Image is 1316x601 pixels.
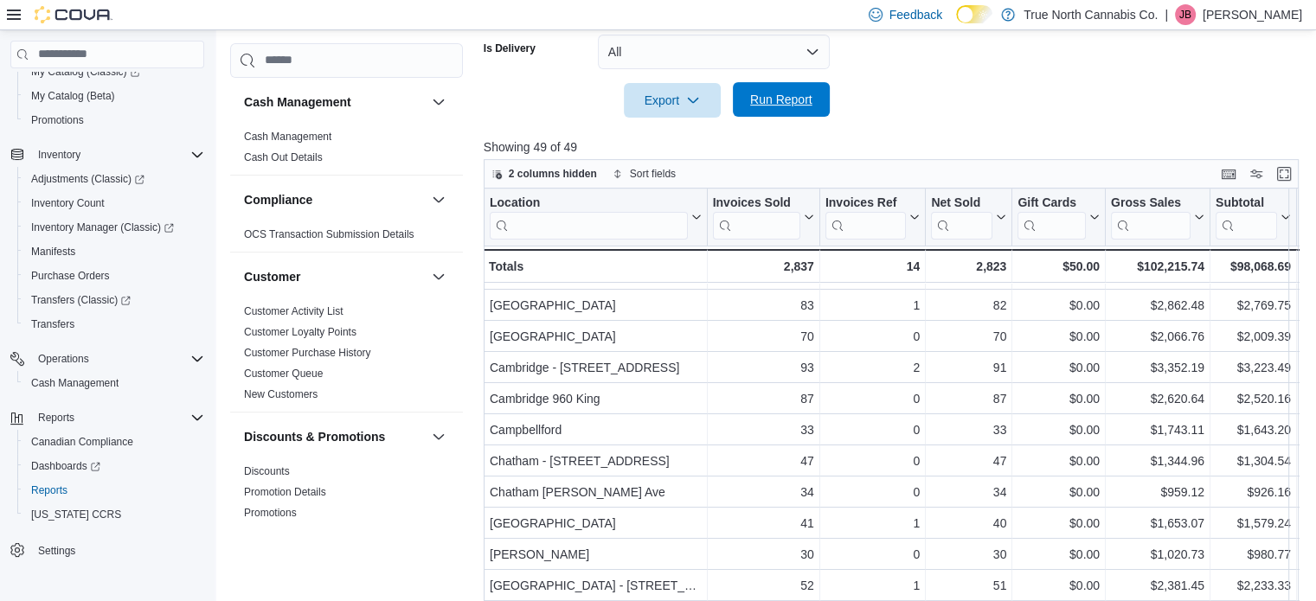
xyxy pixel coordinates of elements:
div: Discounts & Promotions [230,461,463,530]
span: Dark Mode [956,23,957,24]
button: Keyboard shortcuts [1218,163,1239,184]
a: My Catalog (Classic) [17,60,211,84]
p: True North Cannabis Co. [1024,4,1158,25]
div: $3,352.19 [1111,357,1204,378]
div: 2 [825,357,920,378]
div: 70 [712,326,813,347]
div: 34 [712,482,813,502]
button: Settings [3,537,211,562]
input: Dark Mode [956,5,992,23]
div: Location [490,195,688,211]
button: Transfers [17,312,211,336]
div: $0.00 [1017,295,1100,316]
div: Net Sold [931,195,992,239]
img: Cova [35,6,112,23]
a: Reports [24,480,74,501]
div: Gross Sales [1111,195,1191,211]
a: Promotion Details [244,486,326,498]
div: 82 [931,295,1006,316]
button: Reports [17,478,211,502]
div: $0.00 [1017,513,1100,534]
span: My Catalog (Classic) [24,61,204,82]
div: 47 [931,451,1006,471]
a: Dashboards [24,456,107,476]
a: Cash Management [244,131,331,143]
div: 30 [931,544,1006,565]
span: Inventory Count [24,193,204,214]
button: Reports [31,407,81,428]
div: $1,344.96 [1111,451,1204,471]
h3: Discounts & Promotions [244,428,385,445]
div: $2,233.33 [1216,575,1291,596]
button: Manifests [17,240,211,264]
span: Transfers (Classic) [31,293,131,307]
button: Compliance [428,189,449,210]
span: Cash Management [244,130,331,144]
button: Run Report [733,82,830,117]
div: 0 [825,544,920,565]
div: $959.12 [1111,482,1204,502]
a: Cash Management [24,373,125,393]
a: Purchase Orders [24,265,117,286]
div: 83 [712,295,813,316]
button: Net Sold [931,195,1006,239]
div: $0.00 [1017,419,1100,440]
button: Promotions [17,108,211,132]
button: Customer [428,266,449,287]
a: Cash Out Details [244,151,323,163]
a: Manifests [24,241,82,262]
span: Sort fields [630,167,676,181]
div: 30 [712,544,813,565]
span: Cash Management [24,373,204,393]
span: Reports [38,411,74,425]
div: $0.00 [1017,388,1100,409]
div: 0 [825,482,920,502]
div: 24 [712,264,813,285]
div: [GEOGRAPHIC_DATA] [490,326,702,347]
div: 91 [931,357,1006,378]
span: Inventory Manager (Classic) [31,221,174,234]
a: Discounts [244,465,290,477]
div: Subtotal [1216,195,1277,211]
div: 1 [825,295,920,316]
span: My Catalog (Classic) [31,65,140,79]
div: $98,068.69 [1216,256,1291,277]
div: 33 [712,419,813,440]
span: Dashboards [24,456,204,476]
button: Subtotal [1216,195,1291,239]
div: $926.16 [1216,482,1291,502]
span: Operations [38,352,89,366]
a: Adjustments (Classic) [24,169,151,189]
div: 1 [825,513,920,534]
span: Purchase Orders [31,269,110,283]
a: OCS Transaction Submission Details [244,228,414,240]
span: Inventory [38,148,80,162]
button: Cash Management [244,93,425,111]
button: Customer [244,268,425,285]
span: Reports [24,480,204,501]
span: Run Report [750,91,812,108]
div: Subtotal [1216,195,1277,239]
div: $0.00 [1017,482,1100,502]
div: $1,020.73 [1111,544,1204,565]
div: 52 [712,575,813,596]
a: New Customers [244,388,318,400]
button: Canadian Compliance [17,430,211,454]
div: 87 [712,388,813,409]
div: [GEOGRAPHIC_DATA] [490,513,702,534]
span: Promotions [31,113,84,127]
span: Settings [31,539,204,560]
span: Transfers (Classic) [24,290,204,310]
button: Operations [31,348,96,369]
div: $1,653.07 [1111,513,1204,534]
div: $0.00 [1017,357,1100,378]
a: Customer Activity List [244,305,343,317]
p: [PERSON_NAME] [1203,4,1302,25]
span: Transfers [24,314,204,335]
span: Discounts [244,464,290,478]
div: Location [490,195,688,239]
a: Canadian Compliance [24,432,140,452]
button: Invoices Sold [712,195,813,239]
div: Cash Management [230,126,463,175]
